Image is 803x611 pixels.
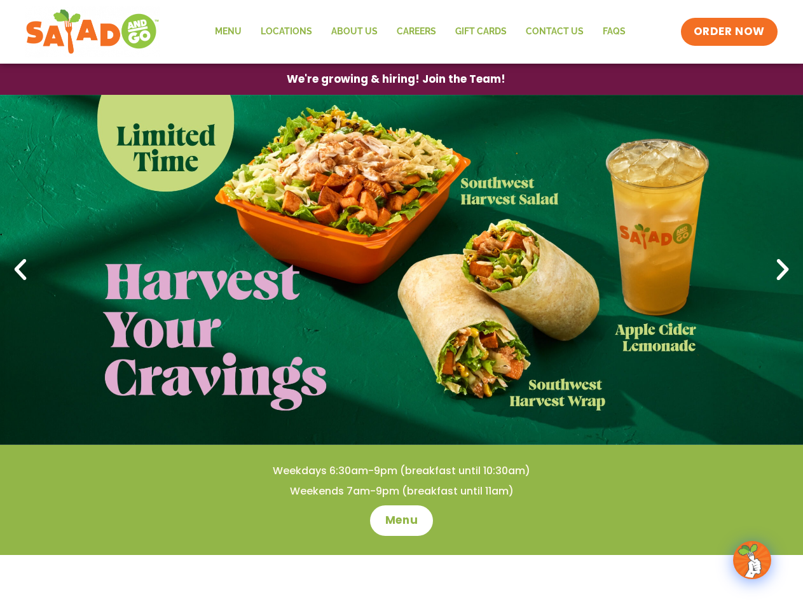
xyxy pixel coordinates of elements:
h4: Weekdays 6:30am-9pm (breakfast until 10:30am) [25,464,778,478]
span: ORDER NOW [694,24,765,39]
h4: Weekends 7am-9pm (breakfast until 11am) [25,484,778,498]
img: wpChatIcon [734,542,770,578]
a: We're growing & hiring! Join the Team! [268,64,525,94]
span: Menu [385,513,418,528]
a: FAQs [593,17,635,46]
span: We're growing & hiring! Join the Team! [287,74,505,85]
a: GIFT CARDS [446,17,516,46]
img: new-SAG-logo-768×292 [25,6,160,57]
a: Menu [205,17,251,46]
a: About Us [322,17,387,46]
a: Contact Us [516,17,593,46]
nav: Menu [205,17,635,46]
a: Careers [387,17,446,46]
a: Menu [370,505,433,536]
a: Locations [251,17,322,46]
a: ORDER NOW [681,18,778,46]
